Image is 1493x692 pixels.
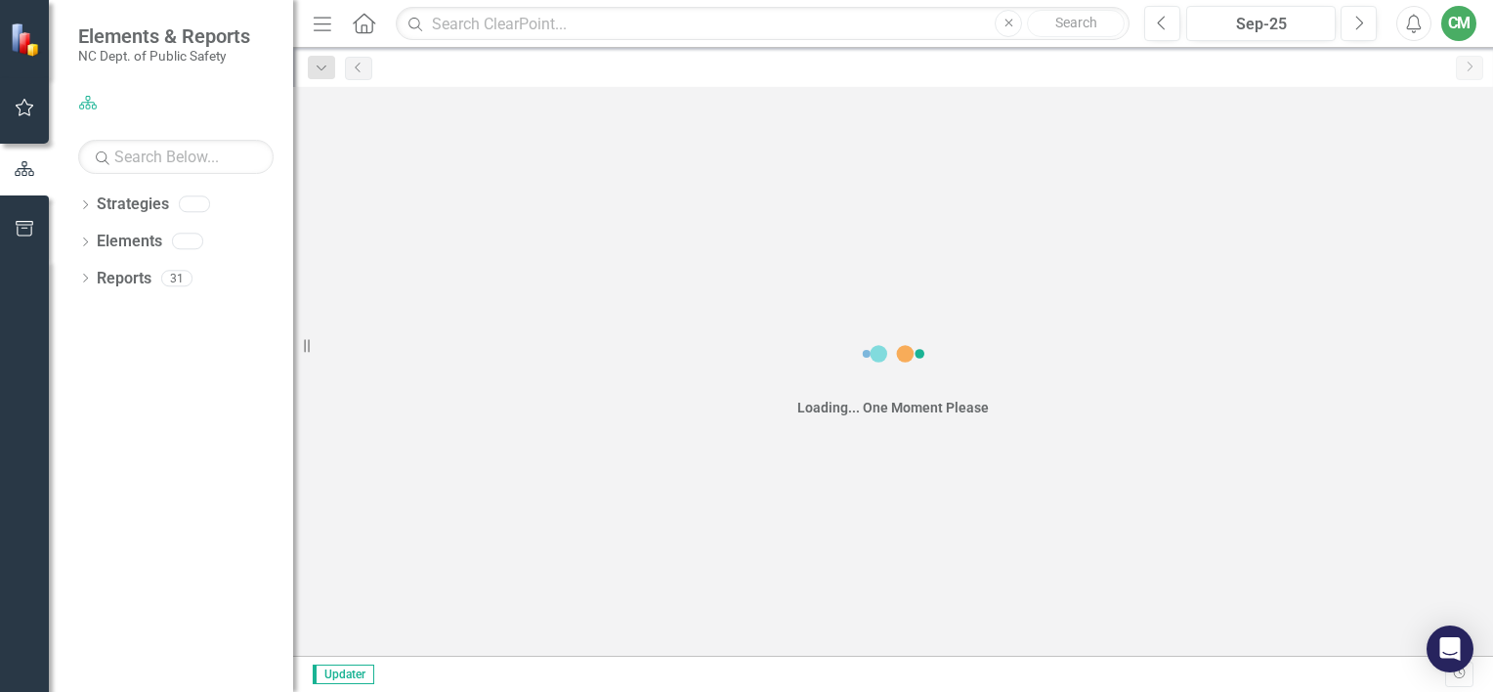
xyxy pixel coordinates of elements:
[1427,626,1473,672] div: Open Intercom Messenger
[797,398,989,417] div: Loading... One Moment Please
[313,665,374,684] span: Updater
[396,7,1130,41] input: Search ClearPoint...
[9,22,44,57] img: ClearPoint Strategy
[78,24,250,48] span: Elements & Reports
[1441,6,1476,41] button: CM
[161,270,192,286] div: 31
[1186,6,1336,41] button: Sep-25
[97,268,151,290] a: Reports
[78,140,274,174] input: Search Below...
[1027,10,1125,37] button: Search
[97,231,162,253] a: Elements
[1055,15,1097,30] span: Search
[78,48,250,64] small: NC Dept. of Public Safety
[1193,13,1329,36] div: Sep-25
[97,194,169,216] a: Strategies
